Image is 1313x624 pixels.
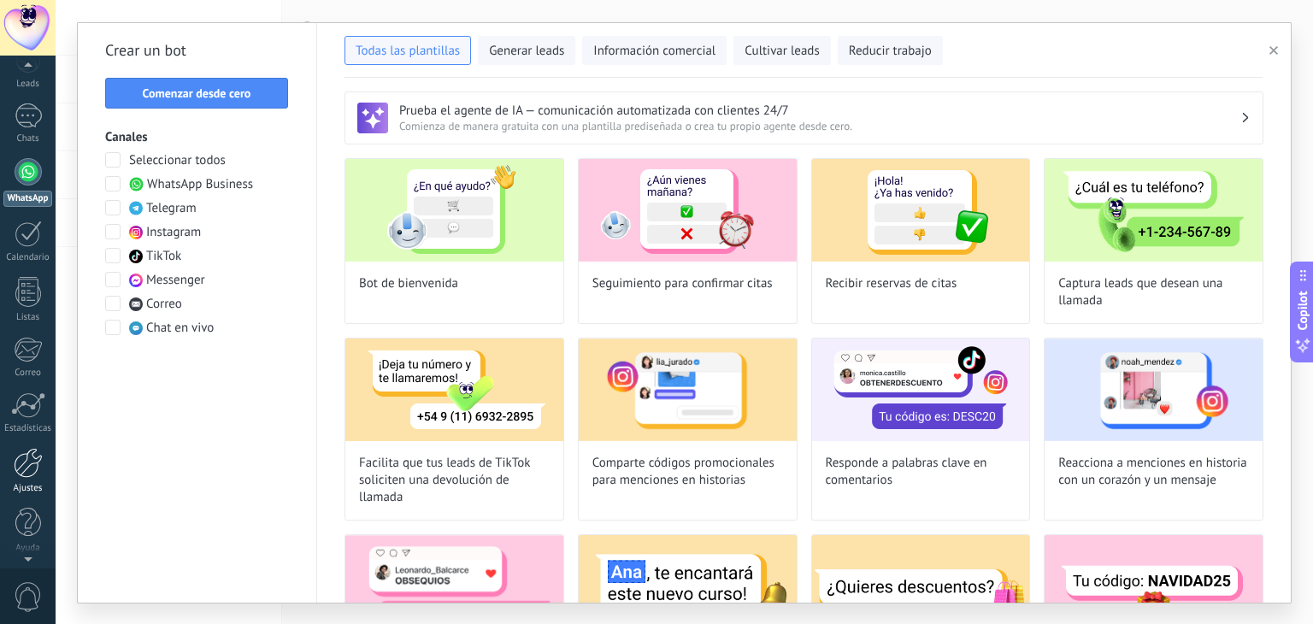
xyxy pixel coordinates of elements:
span: Información comercial [593,43,715,60]
span: Todas las plantillas [356,43,460,60]
h3: Canales [105,129,289,145]
div: Calendario [3,252,53,263]
button: Reducir trabajo [838,36,943,65]
span: WhatsApp Business [147,176,253,193]
div: Listas [3,312,53,323]
span: Captura leads que desean una llamada [1058,275,1249,309]
div: Leads [3,79,53,90]
span: Telegram [146,200,197,217]
span: TikTok [146,248,181,265]
div: Ajustes [3,483,53,494]
span: Comenzar desde cero [143,87,251,99]
div: WhatsApp [3,191,52,207]
span: Correo [146,296,182,313]
span: Comienza de manera gratuita con una plantilla prediseñada o crea tu propio agente desde cero. [399,119,1240,133]
span: Facilita que tus leads de TikTok soliciten una devolución de llamada [359,455,550,506]
div: Chats [3,133,53,144]
h2: Crear un bot [105,37,289,64]
img: Captura leads que desean una llamada [1045,159,1263,262]
button: Generar leads [478,36,575,65]
img: Comparte códigos promocionales para menciones en historias [579,338,797,441]
span: Seleccionar todos [129,152,226,169]
span: Comparte códigos promocionales para menciones en historias [592,455,783,489]
img: Facilita que tus leads de TikTok soliciten una devolución de llamada [345,338,563,441]
button: Cultivar leads [733,36,830,65]
span: Copilot [1294,291,1311,331]
button: Información comercial [582,36,727,65]
div: Correo [3,368,53,379]
img: Seguimiento para confirmar citas [579,159,797,262]
img: Reacciona a menciones en historia con un corazón y un mensaje [1045,338,1263,441]
span: Seguimiento para confirmar citas [592,275,773,292]
span: Generar leads [489,43,564,60]
span: Messenger [146,272,205,289]
img: Recibir reservas de citas [812,159,1030,262]
span: Instagram [146,224,201,241]
span: Bot de bienvenida [359,275,458,292]
button: Comenzar desde cero [105,78,288,109]
span: Chat en vivo [146,320,214,337]
span: Reducir trabajo [849,43,932,60]
div: Estadísticas [3,423,53,434]
img: Responde a palabras clave en comentarios [812,338,1030,441]
img: Bot de bienvenida [345,159,563,262]
span: Recibir reservas de citas [826,275,957,292]
h3: Prueba el agente de IA — comunicación automatizada con clientes 24/7 [399,103,1240,119]
button: Todas las plantillas [344,36,471,65]
span: Reacciona a menciones en historia con un corazón y un mensaje [1058,455,1249,489]
span: Cultivar leads [745,43,819,60]
span: Responde a palabras clave en comentarios [826,455,1016,489]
